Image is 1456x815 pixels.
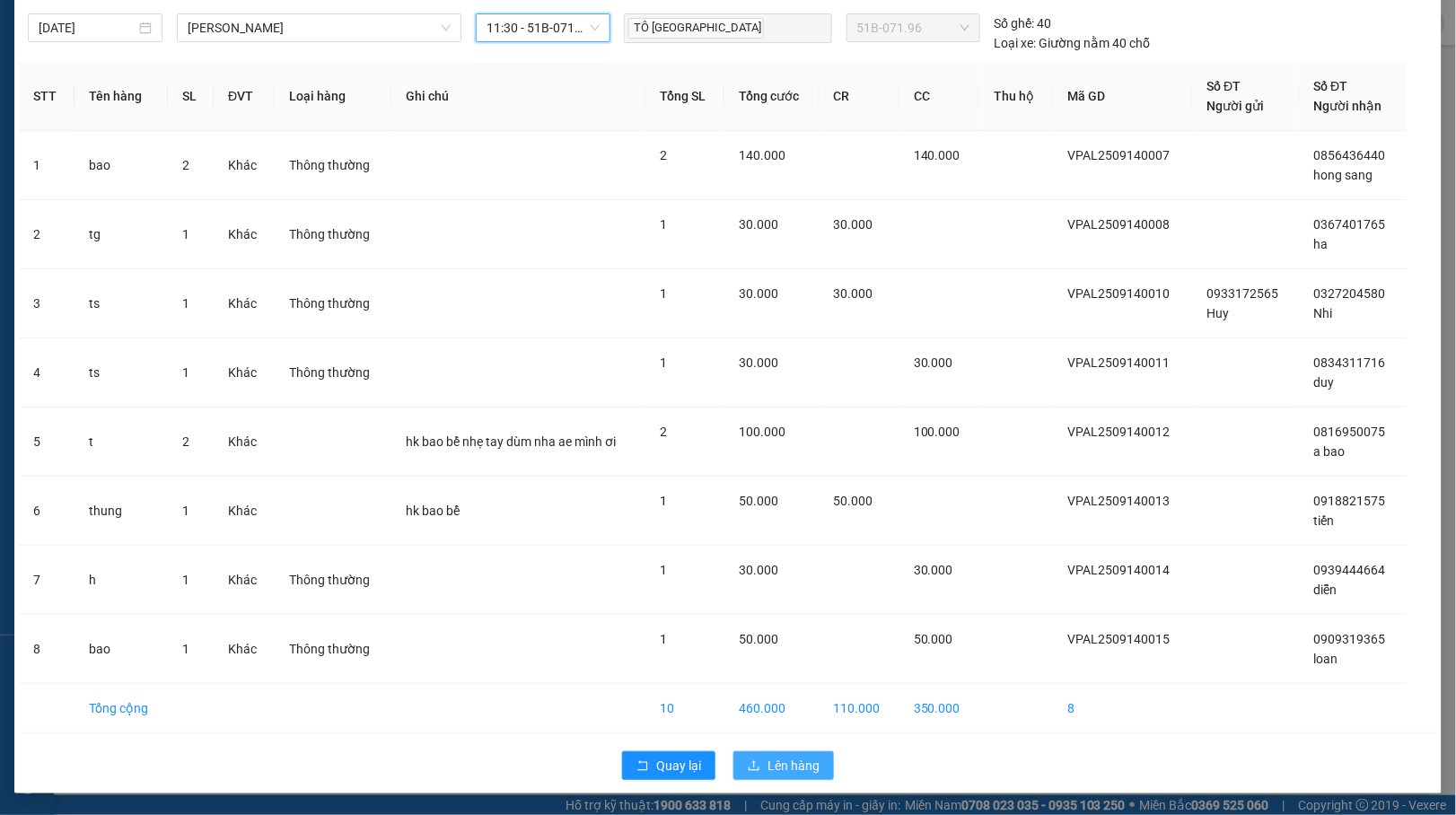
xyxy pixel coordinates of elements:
span: Số ĐT [1314,79,1348,93]
td: Khác [214,477,275,546]
th: Mã GD [1053,62,1192,131]
td: Khác [214,338,275,407]
span: upload [748,759,760,774]
span: 30.000 [914,355,953,370]
td: 8 [1053,684,1192,733]
button: uploadLên hàng [733,751,834,780]
td: Khác [214,131,275,200]
span: 0367401765 [1314,217,1386,232]
span: 1 [660,563,667,577]
span: loan [1314,652,1338,666]
span: tiến [1314,513,1335,528]
td: 460.000 [724,684,819,733]
span: a bao [1314,444,1346,459]
span: 50.000 [914,632,953,646]
span: 30.000 [739,563,778,577]
th: CC [899,62,979,131]
span: Loại xe: [995,33,1037,53]
th: STT [19,62,75,131]
td: 3 [19,269,75,338]
td: Thông thường [275,615,391,684]
td: 110.000 [820,684,899,733]
td: Khác [214,269,275,338]
span: VPAL2509140015 [1067,632,1170,646]
span: VPAL2509140012 [1067,425,1170,439]
span: ha [1314,237,1329,251]
span: 100.000 [739,425,785,439]
td: 8 [19,615,75,684]
span: 0939444664 [1314,563,1386,577]
span: 0918821575 [1314,494,1386,508]
span: 30.000 [739,286,778,301]
span: 1 [660,494,667,508]
th: CR [820,62,899,131]
td: Tổng cộng [75,684,168,733]
span: 100.000 [914,425,960,439]
th: Loại hàng [275,62,391,131]
span: 0327204580 [1314,286,1386,301]
button: rollbackQuay lại [622,751,715,780]
td: 1 [19,131,75,200]
span: 2 [182,158,189,172]
span: 11:30 - 51B-071.96 [487,14,600,41]
td: ts [75,338,168,407]
span: down [441,22,452,33]
span: VPAL2509140011 [1067,355,1170,370]
span: rollback [636,759,649,774]
span: VPAL2509140008 [1067,217,1170,232]
span: 30.000 [834,217,873,232]
li: Hotline: 02839552959 [168,66,750,89]
span: 30.000 [739,217,778,232]
div: 40 [995,13,1052,33]
span: Người gửi [1207,99,1265,113]
span: TÔ [GEOGRAPHIC_DATA] [628,18,764,39]
span: hk bao bể [406,504,460,518]
span: Số ĐT [1207,79,1241,93]
span: 1 [182,504,189,518]
td: 4 [19,338,75,407]
input: 14/09/2025 [39,18,136,38]
span: VPAL2509140007 [1067,148,1170,162]
span: hk bao bể nhẹ tay dùm nha ae mình ơi [406,434,616,449]
th: Ghi chú [391,62,645,131]
span: 2 [660,148,667,162]
th: Thu hộ [979,62,1053,131]
span: VPAL2509140013 [1067,494,1170,508]
span: 0816950075 [1314,425,1386,439]
td: 2 [19,200,75,269]
span: diễn [1314,583,1338,597]
span: 1 [660,217,667,232]
span: Người nhận [1314,99,1382,113]
span: 1 [182,642,189,656]
td: Khác [214,407,275,477]
span: 30.000 [834,286,873,301]
th: SL [168,62,214,131]
td: tg [75,200,168,269]
td: h [75,546,168,615]
span: VPAL2509140010 [1067,286,1170,301]
span: 140.000 [739,148,785,162]
td: Khác [214,615,275,684]
span: hong sang [1314,168,1373,182]
td: t [75,407,168,477]
span: 140.000 [914,148,960,162]
td: thung [75,477,168,546]
img: logo.jpg [22,22,112,112]
th: Tổng cước [724,62,819,131]
td: Khác [214,546,275,615]
span: 50.000 [834,494,873,508]
span: Lên hàng [767,756,820,776]
span: Quay lại [656,756,701,776]
th: Tên hàng [75,62,168,131]
span: 2 [182,434,189,449]
span: 50.000 [739,632,778,646]
span: Số ghế: [995,13,1035,33]
span: 1 [182,573,189,587]
th: Tổng SL [645,62,724,131]
span: 2 [660,425,667,439]
td: Thông thường [275,131,391,200]
span: 1 [182,365,189,380]
span: 51B-071.96 [857,14,969,41]
span: 30.000 [914,563,953,577]
span: 30.000 [739,355,778,370]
